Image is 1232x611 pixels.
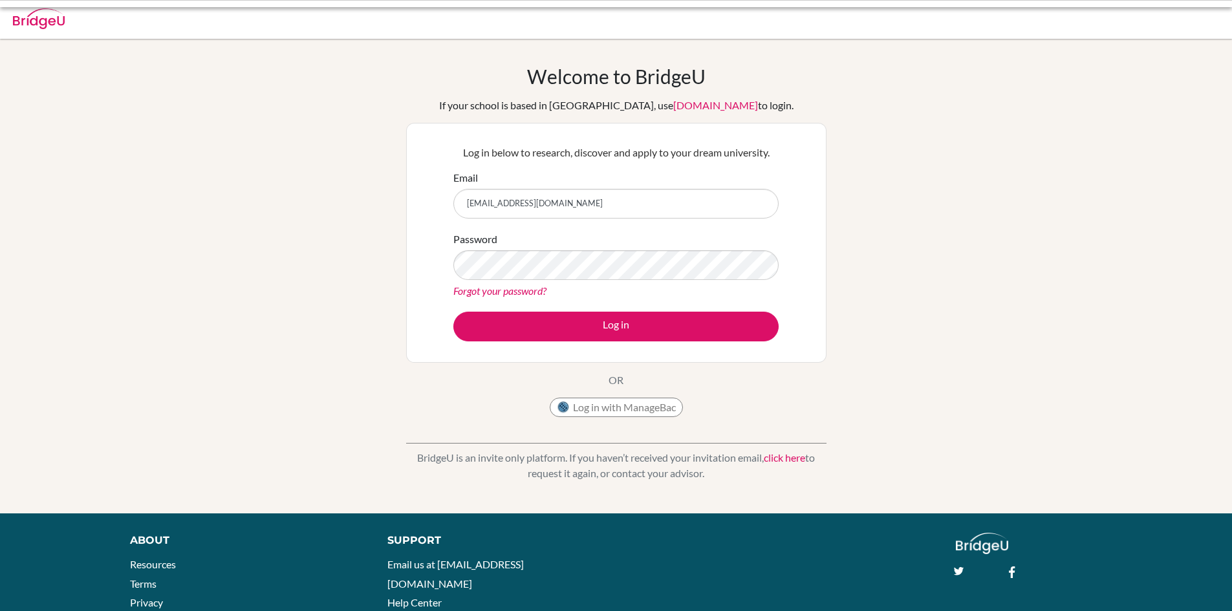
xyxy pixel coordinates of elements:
[387,558,524,590] a: Email us at [EMAIL_ADDRESS][DOMAIN_NAME]
[130,596,163,608] a: Privacy
[609,372,623,388] p: OR
[527,65,706,88] h1: Welcome to BridgeU
[673,99,758,111] a: [DOMAIN_NAME]
[453,312,779,341] button: Log in
[130,577,157,590] a: Terms
[439,98,794,113] div: If your school is based in [GEOGRAPHIC_DATA], use to login.
[956,533,1008,554] img: logo_white@2x-f4f0deed5e89b7ecb1c2cc34c3e3d731f90f0f143d5ea2071677605dd97b5244.png
[130,533,358,548] div: About
[13,8,65,29] img: Bridge-U
[453,145,779,160] p: Log in below to research, discover and apply to your dream university.
[764,451,805,464] a: click here
[453,284,546,297] a: Forgot your password?
[550,398,683,417] button: Log in with ManageBac
[453,231,497,247] label: Password
[387,533,601,548] div: Support
[130,558,176,570] a: Resources
[387,596,442,608] a: Help Center
[453,170,478,186] label: Email
[406,450,827,481] p: BridgeU is an invite only platform. If you haven’t received your invitation email, to request it ...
